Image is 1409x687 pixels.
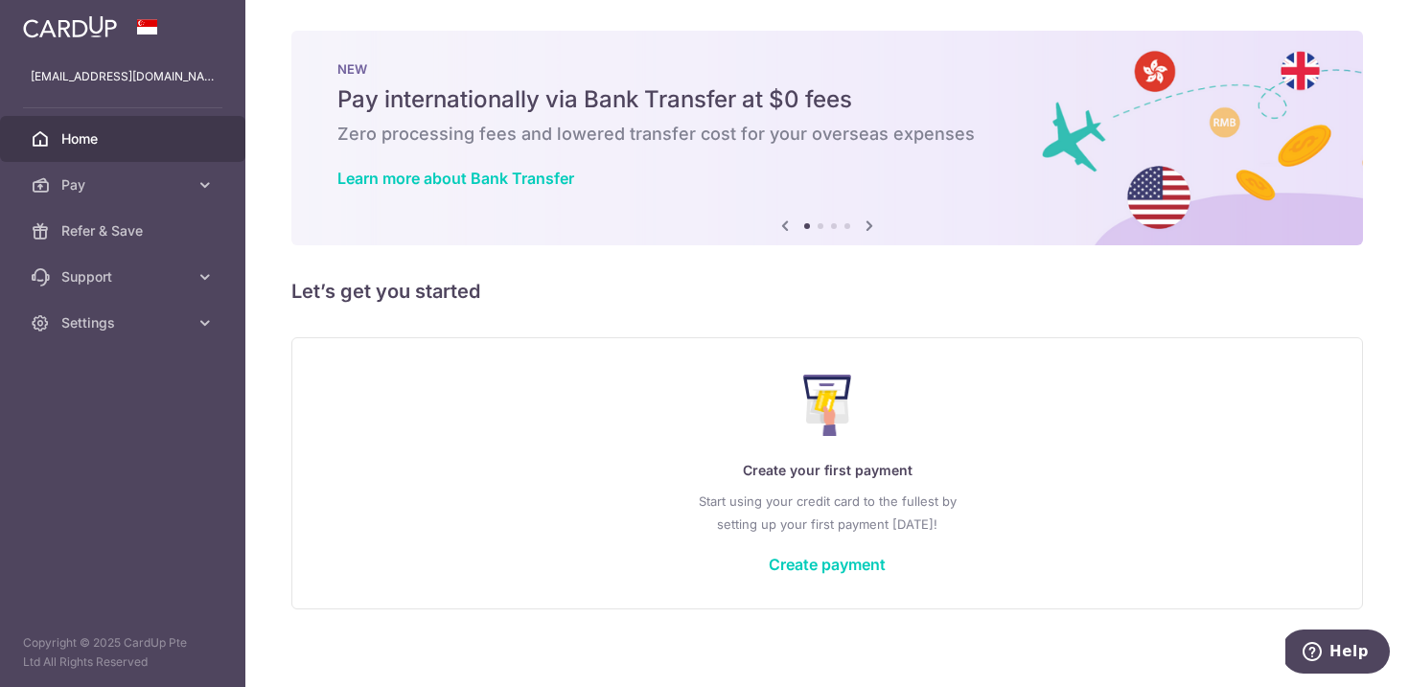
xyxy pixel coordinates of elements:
[61,129,188,149] span: Home
[337,84,1317,115] h5: Pay internationally via Bank Transfer at $0 fees
[31,67,215,86] p: [EMAIL_ADDRESS][DOMAIN_NAME]
[61,267,188,286] span: Support
[803,375,852,436] img: Make Payment
[23,15,117,38] img: CardUp
[61,175,188,195] span: Pay
[337,123,1317,146] h6: Zero processing fees and lowered transfer cost for your overseas expenses
[61,221,188,240] span: Refer & Save
[61,313,188,332] span: Settings
[331,490,1324,536] p: Start using your credit card to the fullest by setting up your first payment [DATE]!
[291,276,1363,307] h5: Let’s get you started
[1285,630,1390,677] iframe: Opens a widget where you can find more information
[331,459,1324,482] p: Create your first payment
[337,169,574,188] a: Learn more about Bank Transfer
[291,31,1363,245] img: Bank transfer banner
[337,61,1317,77] p: NEW
[769,555,886,574] a: Create payment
